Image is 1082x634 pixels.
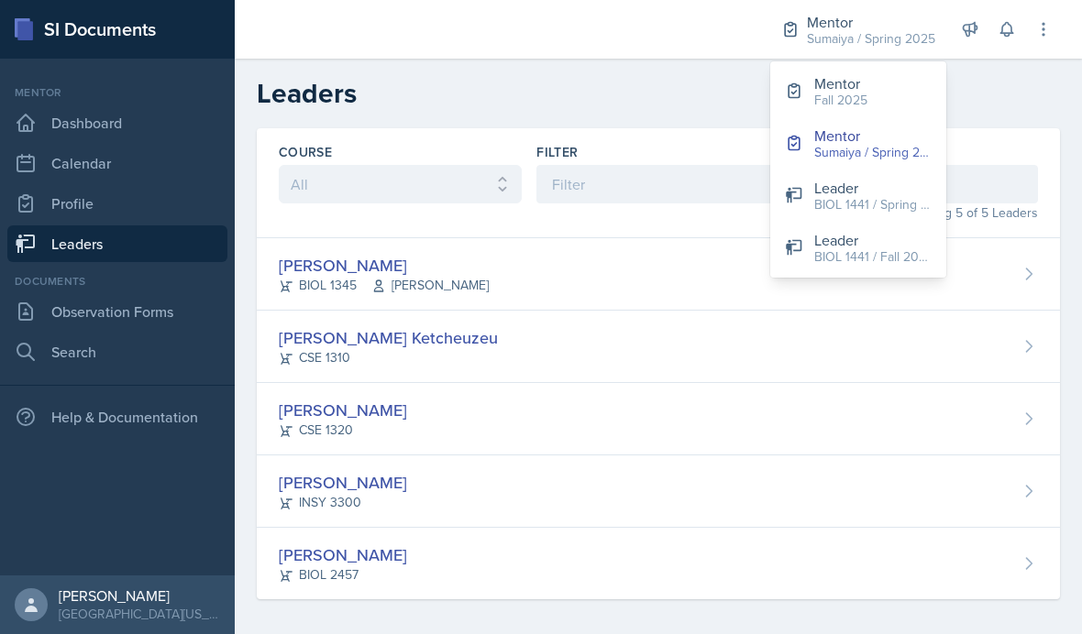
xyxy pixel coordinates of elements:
button: Leader BIOL 1441 / Spring 2024 [770,169,946,222]
div: [PERSON_NAME] [279,542,407,567]
a: [PERSON_NAME] BIOL 2457 [257,528,1060,599]
div: BIOL 1441 / Fall 2024 [814,247,932,267]
button: Leader BIOL 1441 / Fall 2024 [770,222,946,274]
h2: Leaders [257,77,1060,110]
div: Leader [814,229,932,251]
a: [PERSON_NAME] INSY 3300 [257,455,1060,528]
div: Leader [814,177,932,199]
a: Search [7,333,227,370]
div: Help & Documentation [7,399,227,435]
input: Filter [536,165,1038,203]
div: BIOL 2457 [279,565,407,585]
div: [GEOGRAPHIC_DATA][US_STATE] [59,605,220,623]
div: INSY 3300 [279,493,407,512]
div: Documents [7,273,227,290]
label: Course [279,143,332,161]
a: Leaders [7,225,227,262]
div: Fall 2025 [814,91,867,110]
div: Mentor [814,72,867,94]
a: Dashboard [7,104,227,141]
div: CSE 1320 [279,421,407,440]
div: Mentor [814,125,932,147]
label: Filter [536,143,578,161]
button: Mentor Fall 2025 [770,65,946,117]
div: Mentor [7,84,227,101]
a: [PERSON_NAME] BIOL 1345[PERSON_NAME] [257,238,1060,311]
a: [PERSON_NAME] CSE 1320 [257,383,1060,455]
div: [PERSON_NAME] Ketcheuzeu [279,325,498,350]
a: [PERSON_NAME] Ketcheuzeu CSE 1310 [257,311,1060,383]
a: Profile [7,185,227,222]
a: Observation Forms [7,293,227,330]
div: Sumaiya / Spring 2025 [807,29,935,49]
div: BIOL 1441 / Spring 2024 [814,195,932,214]
div: [PERSON_NAME] [59,586,220,605]
div: BIOL 1345 [279,276,489,295]
button: Mentor Sumaiya / Spring 2025 [770,117,946,169]
div: Showing 5 of 5 Leaders [536,203,1038,223]
div: [PERSON_NAME] [279,398,407,422]
div: Sumaiya / Spring 2025 [814,143,932,162]
div: [PERSON_NAME] [279,470,407,495]
div: Mentor [807,11,935,33]
a: Calendar [7,145,227,181]
div: [PERSON_NAME] [279,253,489,278]
div: CSE 1310 [279,348,498,367]
span: [PERSON_NAME] [371,276,489,295]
